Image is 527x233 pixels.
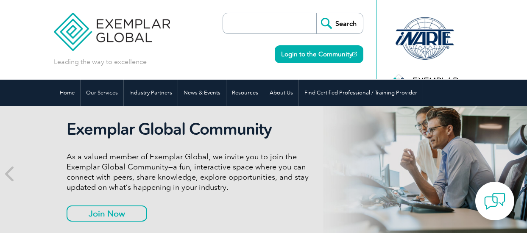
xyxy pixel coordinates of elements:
[124,80,178,106] a: Industry Partners
[81,80,123,106] a: Our Services
[54,80,80,106] a: Home
[67,152,327,192] p: As a valued member of Exemplar Global, we invite you to join the Exemplar Global Community—a fun,...
[352,52,357,56] img: open_square.png
[264,80,298,106] a: About Us
[484,191,505,212] img: contact-chat.png
[67,119,327,139] h2: Exemplar Global Community
[178,80,226,106] a: News & Events
[316,13,363,33] input: Search
[299,80,423,106] a: Find Certified Professional / Training Provider
[275,45,363,63] a: Login to the Community
[226,80,264,106] a: Resources
[54,57,147,67] p: Leading the way to excellence
[67,205,147,222] a: Join Now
